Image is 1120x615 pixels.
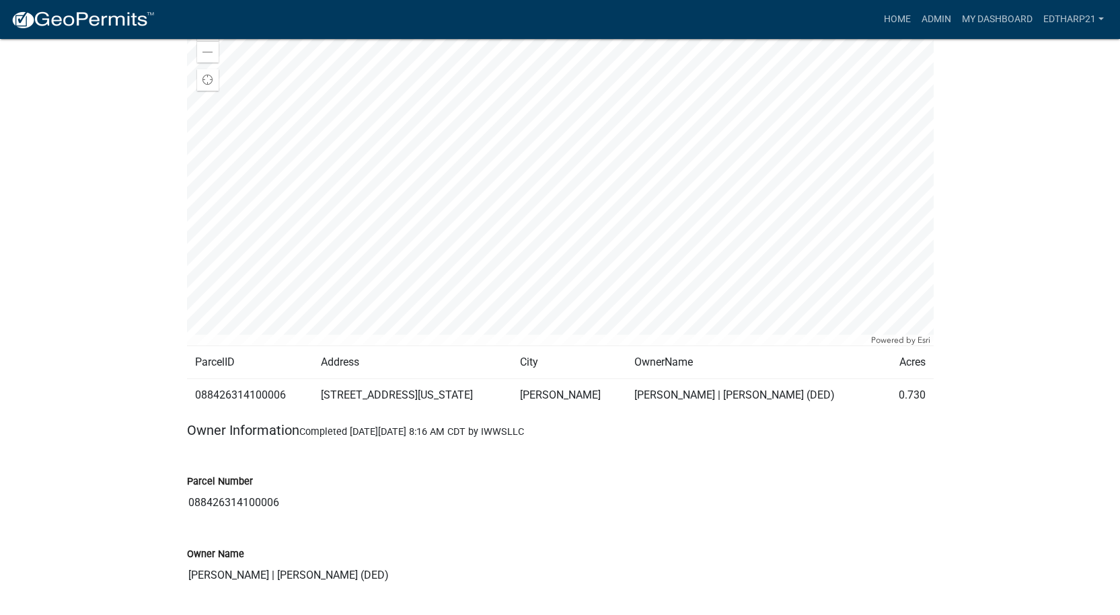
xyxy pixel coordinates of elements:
h5: Owner Information [187,422,934,438]
a: Esri [918,335,930,345]
span: Completed [DATE][DATE] 8:16 AM CDT by IWWSLLC [299,426,524,438]
td: [PERSON_NAME] [512,379,626,412]
td: [STREET_ADDRESS][US_STATE] [313,379,512,412]
td: 088426314100006 [187,379,313,412]
div: Zoom out [197,41,219,63]
a: My Dashboard [957,7,1038,32]
td: [PERSON_NAME] | [PERSON_NAME] (DED) [626,379,883,412]
td: ParcelID [187,346,313,379]
td: 0.730 [883,379,934,412]
td: Address [313,346,512,379]
div: Powered by [868,335,934,345]
a: EdTharp21 [1038,7,1109,32]
div: Find my location [197,69,219,91]
a: Home [879,7,916,32]
td: OwnerName [626,346,883,379]
a: Admin [916,7,957,32]
td: City [512,346,626,379]
td: Acres [883,346,934,379]
label: Parcel Number [187,477,253,487]
label: Owner Name [187,550,244,559]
